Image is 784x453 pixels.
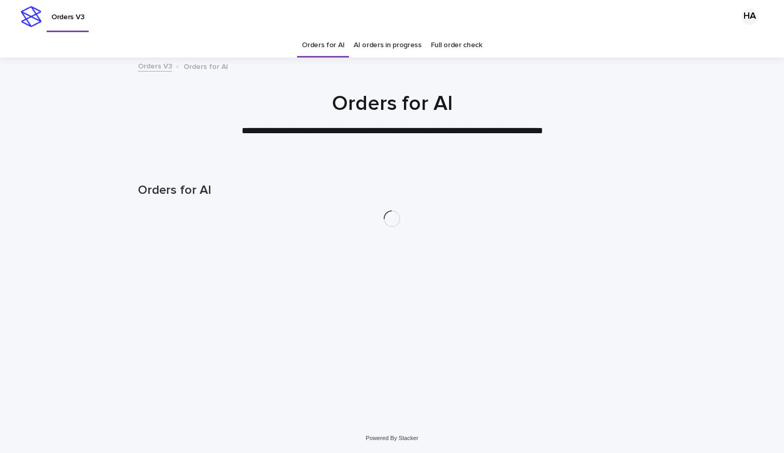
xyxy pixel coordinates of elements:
a: Orders for AI [302,33,344,58]
a: Full order check [431,33,482,58]
a: Powered By Stacker [366,435,418,441]
img: stacker-logo-s-only.png [21,6,41,27]
p: Orders for AI [184,60,228,72]
h1: Orders for AI [138,183,646,198]
h1: Orders for AI [138,91,646,116]
a: Orders V3 [138,60,172,72]
a: AI orders in progress [354,33,422,58]
div: HA [741,8,758,25]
